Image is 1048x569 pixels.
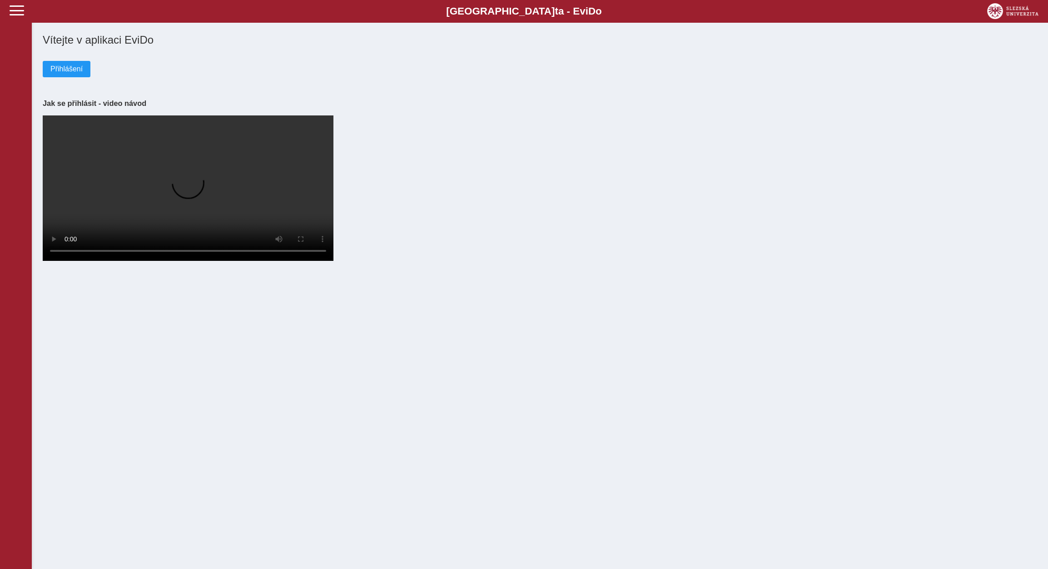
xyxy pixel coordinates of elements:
button: Přihlášení [43,61,90,77]
span: Přihlášení [50,65,83,73]
h3: Jak se přihlásit - video návod [43,99,1037,108]
span: D [588,5,596,17]
b: [GEOGRAPHIC_DATA] a - Evi [27,5,1021,17]
img: logo_web_su.png [987,3,1038,19]
video: Your browser does not support the video tag. [43,115,333,261]
span: o [596,5,602,17]
h1: Vítejte v aplikaci EviDo [43,34,1037,46]
span: t [555,5,558,17]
